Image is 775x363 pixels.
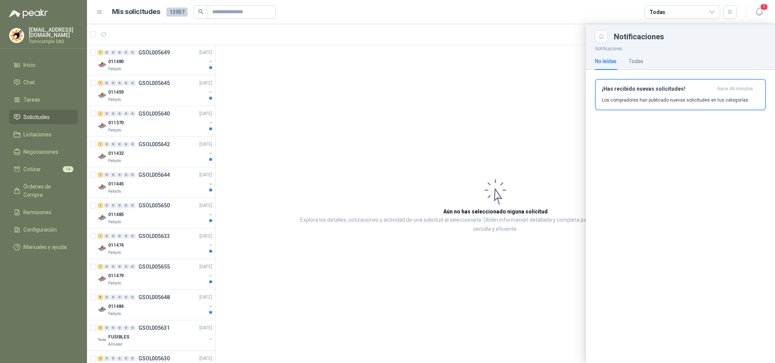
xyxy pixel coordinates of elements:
p: Tornicomple SAS [29,39,78,44]
button: Close [595,30,608,43]
div: Notificaciones [614,33,766,40]
span: Manuales y ayuda [23,243,67,251]
h3: ¡Has recibido nuevas solicitudes! [602,86,714,92]
span: Negociaciones [23,148,58,156]
button: ¡Has recibido nuevas solicitudes!hace 44 minutos Los compradores han publicado nuevas solicitudes... [595,79,766,110]
span: Chat [23,78,35,87]
span: Configuración [23,226,57,234]
a: Configuración [9,222,78,237]
a: Chat [9,75,78,90]
img: Logo peakr [9,9,48,18]
span: Cotizar [23,165,41,173]
span: search [198,9,203,14]
img: Company Logo [9,28,24,43]
span: 1 [760,3,768,11]
a: Solicitudes [9,110,78,124]
span: Remisiones [23,208,51,216]
a: Negociaciones [9,145,78,159]
span: Tareas [23,96,40,104]
a: Inicio [9,58,78,72]
span: Órdenes de Compra [23,182,71,199]
span: Inicio [23,61,36,69]
span: hace 44 minutos [718,86,753,92]
button: 1 [752,5,766,19]
a: Remisiones [9,205,78,219]
p: Los compradores han publicado nuevas solicitudes en tus categorías. [602,97,749,103]
a: Cotizar14 [9,162,78,176]
a: Manuales y ayuda [9,240,78,254]
span: 14 [63,166,73,172]
a: Tareas [9,93,78,107]
span: Solicitudes [23,113,50,121]
p: Notificaciones [586,43,775,53]
div: Todas [649,8,665,16]
h1: Mis solicitudes [112,6,160,17]
span: 13957 [166,8,188,17]
p: [EMAIL_ADDRESS][DOMAIN_NAME] [29,27,78,38]
a: Órdenes de Compra [9,179,78,202]
div: Todas [629,57,643,65]
a: Licitaciones [9,127,78,142]
div: No leídas [595,57,617,65]
span: Licitaciones [23,130,51,139]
